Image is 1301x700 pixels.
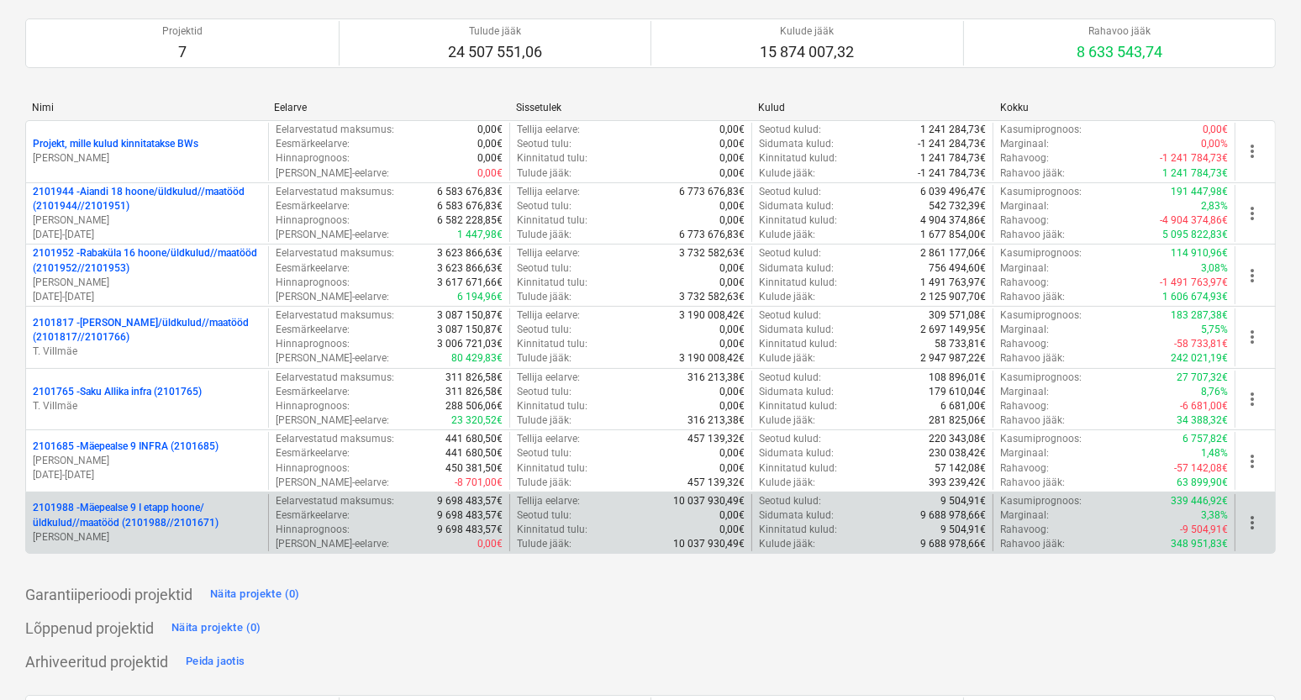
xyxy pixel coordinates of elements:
p: 3,38% [1201,508,1228,523]
p: 0,00€ [719,123,745,137]
div: Eelarve [274,102,503,113]
p: 281 825,06€ [929,413,986,428]
p: Kinnitatud kulud : [759,461,837,476]
p: Eesmärkeelarve : [276,199,350,213]
p: 2 697 149,95€ [920,323,986,337]
p: Eesmärkeelarve : [276,137,350,151]
p: Rahavoog : [1000,337,1049,351]
p: 1 241 284,73€ [920,123,986,137]
p: Eelarvestatud maksumus : [276,123,394,137]
p: Marginaal : [1000,261,1049,276]
p: Rahavoog : [1000,276,1049,290]
p: 316 213,38€ [687,413,745,428]
p: 9 504,91€ [940,523,986,537]
p: 311 826,58€ [445,371,503,385]
p: -1 241 284,73€ [918,137,986,151]
p: 3 623 866,63€ [437,261,503,276]
div: 2101952 -Rabaküla 16 hoone/üldkulud//maatööd (2101952//2101953)[PERSON_NAME][DATE]-[DATE] [33,246,261,304]
p: Lõppenud projektid [25,618,154,639]
p: 6 583 676,83€ [437,199,503,213]
p: Marginaal : [1000,323,1049,337]
p: Kinnitatud tulu : [517,276,587,290]
p: T. Villmäe [33,345,261,359]
p: 0,00€ [477,151,503,166]
p: Tellija eelarve : [517,123,580,137]
p: -1 491 763,97€ [1160,276,1228,290]
div: Kulud [758,102,987,113]
iframe: Chat Widget [1217,619,1301,700]
p: Hinnaprognoos : [276,523,350,537]
p: 6 773 676,83€ [679,185,745,199]
p: 242 021,19€ [1171,351,1228,366]
p: [DATE] - [DATE] [33,468,261,482]
p: Rahavoo jääk : [1000,228,1065,242]
p: 6 681,00€ [940,399,986,413]
p: 63 899,90€ [1177,476,1228,490]
p: 1 241 784,73€ [1162,166,1228,181]
p: Sidumata kulud : [759,137,834,151]
span: more_vert [1242,327,1262,347]
p: Sidumata kulud : [759,261,834,276]
p: 10 037 930,49€ [673,537,745,551]
p: Sidumata kulud : [759,508,834,523]
p: 6 039 496,47€ [920,185,986,199]
p: Rahavoo jääk : [1000,537,1065,551]
span: more_vert [1242,451,1262,471]
p: [PERSON_NAME]-eelarve : [276,166,389,181]
p: 441 680,50€ [445,432,503,446]
p: 3 190 008,42€ [679,308,745,323]
p: 348 951,83€ [1171,537,1228,551]
div: 2101988 -Mäepealse 9 I etapp hoone/üldkulud//maatööd (2101988//2101671)[PERSON_NAME] [33,501,261,544]
p: 3 623 866,63€ [437,246,503,261]
p: 4 904 374,86€ [920,213,986,228]
p: 24 507 551,06 [448,42,542,62]
p: Tulude jääk [448,24,542,39]
p: 3 087 150,87€ [437,323,503,337]
p: Seotud kulud : [759,432,821,446]
p: [PERSON_NAME] [33,454,261,468]
p: Eelarvestatud maksumus : [276,494,394,508]
p: 3 006 721,03€ [437,337,503,351]
p: Marginaal : [1000,385,1049,399]
p: -4 904 374,86€ [1160,213,1228,228]
div: Projekt, mille kulud kinnitatakse BWs[PERSON_NAME] [33,137,261,166]
p: 9 688 978,66€ [920,508,986,523]
div: 2101765 -Saku Allika infra (2101765)T. Villmäe [33,385,261,413]
p: Tellija eelarve : [517,432,580,446]
p: Sidumata kulud : [759,199,834,213]
div: Sissetulek [516,102,745,113]
p: 9 698 483,57€ [437,508,503,523]
p: Eelarvestatud maksumus : [276,308,394,323]
p: Seotud tulu : [517,508,571,523]
p: Tulude jääk : [517,537,571,551]
span: more_vert [1242,141,1262,161]
div: Peida jaotis [186,652,245,671]
p: Eesmärkeelarve : [276,508,350,523]
p: 5 095 822,83€ [1162,228,1228,242]
p: Kulude jääk : [759,351,815,366]
p: Rahavoo jääk : [1000,166,1065,181]
p: [DATE] - [DATE] [33,228,261,242]
p: 3 087 150,87€ [437,308,503,323]
p: Eesmärkeelarve : [276,323,350,337]
p: 0,00€ [477,166,503,181]
p: Kinnitatud tulu : [517,461,587,476]
p: 1 447,98€ [457,228,503,242]
p: 2 947 987,22€ [920,351,986,366]
p: 2101685 - Mäepealse 9 INFRA (2101685) [33,439,219,454]
p: Kulude jääk [760,24,854,39]
p: 309 571,08€ [929,308,986,323]
p: Seotud tulu : [517,199,571,213]
p: Kinnitatud kulud : [759,399,837,413]
p: 450 381,50€ [445,461,503,476]
p: 9 504,91€ [940,494,986,508]
p: [PERSON_NAME] [33,276,261,290]
p: Seotud kulud : [759,185,821,199]
p: 3 732 582,63€ [679,290,745,304]
p: Sidumata kulud : [759,323,834,337]
p: Seotud kulud : [759,123,821,137]
p: 108 896,01€ [929,371,986,385]
p: -1 241 784,73€ [1160,151,1228,166]
p: 0,00€ [719,446,745,461]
